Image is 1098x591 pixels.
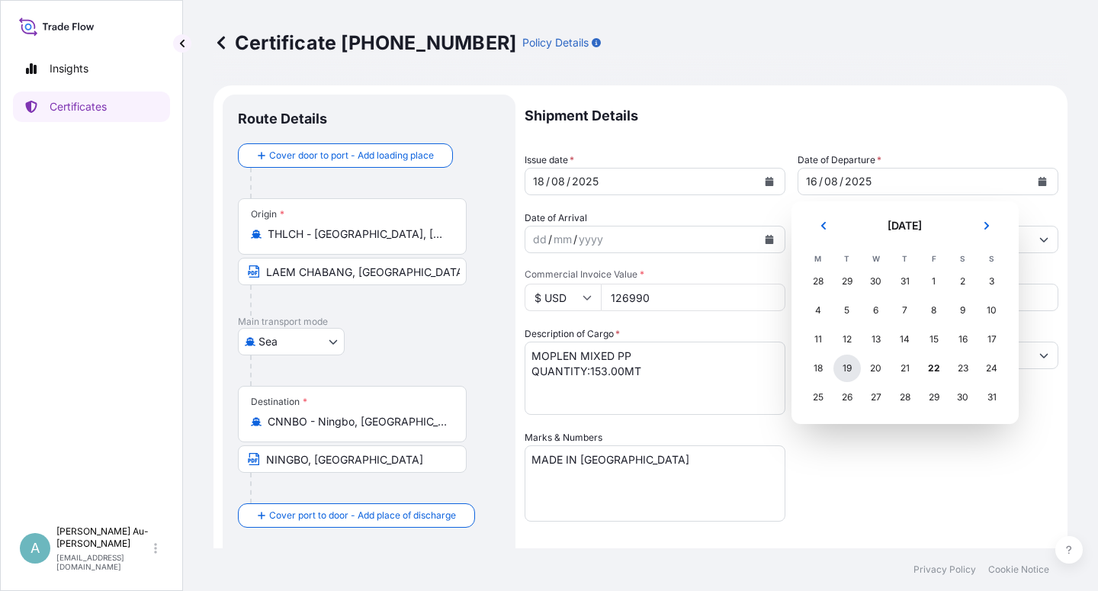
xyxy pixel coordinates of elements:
div: Thursday, 28 August 2025 [891,384,919,411]
th: S [949,250,978,267]
div: Monday, 11 August 2025 [804,326,832,353]
div: Sunday, 3 August 2025 [978,268,1006,295]
div: Monday, 25 August 2025 [804,384,832,411]
div: Friday, 8 August 2025 [920,297,948,324]
th: W [862,250,891,267]
div: Tuesday, 12 August 2025 [833,326,861,353]
div: Wednesday, 6 August 2025 [862,297,890,324]
div: Thursday, 14 August 2025 [891,326,919,353]
div: Saturday, 2 August 2025 [949,268,977,295]
div: Tuesday, 26 August 2025 [833,384,861,411]
div: August 2025 [804,214,1006,412]
th: T [891,250,920,267]
div: Wednesday, 27 August 2025 [862,384,890,411]
button: Next [970,214,1003,238]
div: Sunday, 24 August 2025 [978,355,1006,382]
div: Friday, 15 August 2025 [920,326,948,353]
p: Certificate [PHONE_NUMBER] [213,31,516,55]
div: Friday, 29 August 2025 [920,384,948,411]
th: T [833,250,862,267]
div: Saturday, 9 August 2025 [949,297,977,324]
div: Monday, 4 August 2025 [804,297,832,324]
table: August 2025 [804,250,1006,412]
th: F [920,250,949,267]
p: Policy Details [522,35,589,50]
div: Thursday, 31 July 2025 [891,268,919,295]
div: Monday, 18 August 2025 [804,355,832,382]
div: Sunday, 10 August 2025 [978,297,1006,324]
div: Tuesday, 19 August 2025 [833,355,861,382]
div: Wednesday, 20 August 2025 [862,355,890,382]
div: Wednesday, 13 August 2025 [862,326,890,353]
div: Tuesday, 29 July 2025 [833,268,861,295]
div: Saturday, 23 August 2025 [949,355,977,382]
div: Thursday, 7 August 2025 [891,297,919,324]
div: Friday, 1 August 2025 [920,268,948,295]
div: Today, Friday, 22 August 2025 [920,355,948,382]
div: Sunday, 31 August 2025 [978,384,1006,411]
div: Thursday, 21 August 2025 [891,355,919,382]
h2: [DATE] [849,218,961,233]
button: Previous [807,214,840,238]
section: Calendar [791,201,1019,424]
div: Saturday, 16 August 2025 selected [949,326,977,353]
th: M [804,250,833,267]
div: Saturday, 30 August 2025 [949,384,977,411]
th: S [978,250,1006,267]
div: Tuesday, 5 August 2025 [833,297,861,324]
div: Sunday, 17 August 2025 [978,326,1006,353]
div: Monday, 28 July 2025 [804,268,832,295]
div: Wednesday, 30 July 2025 [862,268,890,295]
